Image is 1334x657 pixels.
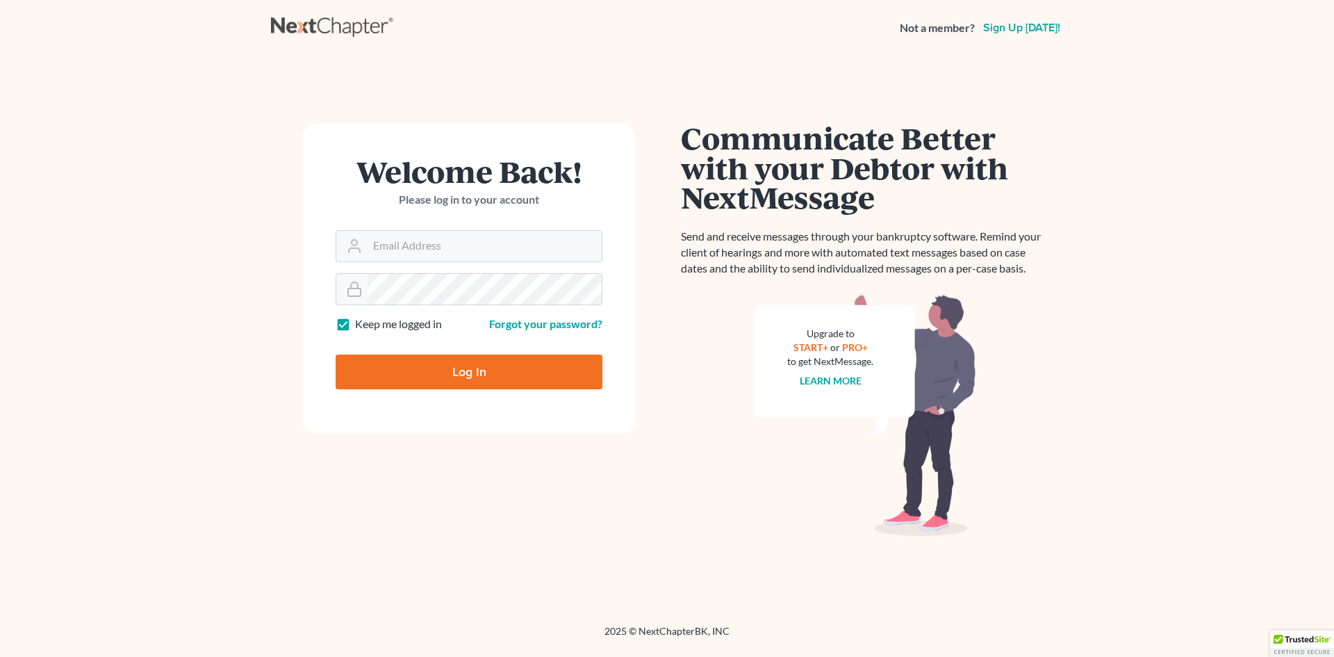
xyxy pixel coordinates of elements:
[368,231,602,261] input: Email Address
[900,20,975,36] strong: Not a member?
[754,293,976,537] img: nextmessage_bg-59042aed3d76b12b5cd301f8e5b87938c9018125f34e5fa2b7a6b67550977c72.svg
[489,317,602,330] a: Forgot your password?
[355,316,442,332] label: Keep me logged in
[793,341,828,353] a: START+
[980,22,1063,33] a: Sign up [DATE]!
[800,375,862,387] a: Learn more
[681,229,1049,277] p: Send and receive messages through your bankruptcy software. Remind your client of hearings and mo...
[787,327,873,341] div: Upgrade to
[681,123,1049,212] h1: Communicate Better with your Debtor with NextMessage
[336,192,602,208] p: Please log in to your account
[787,355,873,368] div: to get NextMessage.
[271,624,1063,649] div: 2025 © NextChapterBK, INC
[336,355,602,389] input: Log In
[842,341,868,353] a: PRO+
[1270,631,1334,657] div: TrustedSite Certified
[336,156,602,186] h1: Welcome Back!
[830,341,840,353] span: or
